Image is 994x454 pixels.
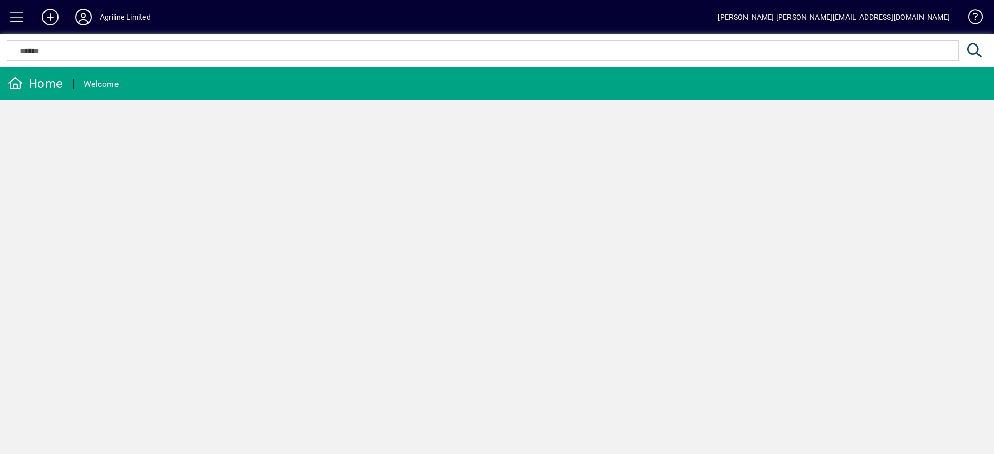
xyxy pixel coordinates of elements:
[960,2,981,36] a: Knowledge Base
[67,8,100,26] button: Profile
[34,8,67,26] button: Add
[84,76,119,93] div: Welcome
[718,9,950,25] div: [PERSON_NAME] [PERSON_NAME][EMAIL_ADDRESS][DOMAIN_NAME]
[100,9,151,25] div: Agriline Limited
[8,75,63,92] div: Home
